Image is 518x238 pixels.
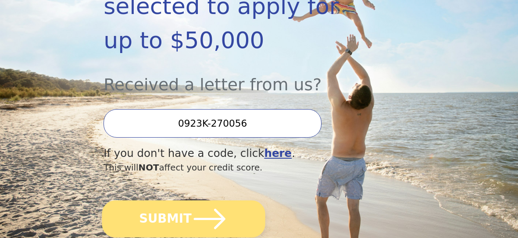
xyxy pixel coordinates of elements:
button: SUBMIT [102,200,265,238]
div: If you don't have a code, click . [104,146,368,162]
div: Received a letter from us? [104,57,368,97]
a: here [264,147,292,160]
div: This will affect your credit score. [104,161,368,174]
input: Enter your Offer Code: [104,109,322,138]
span: NOT [139,163,159,173]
